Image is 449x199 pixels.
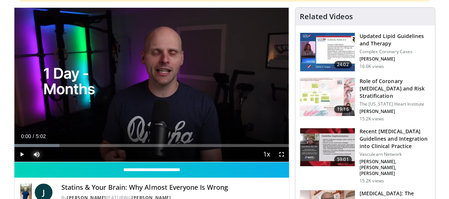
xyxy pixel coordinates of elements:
[360,64,384,69] p: 16.0K views
[300,78,355,116] img: 1efa8c99-7b8a-4ab5-a569-1c219ae7bd2c.150x105_q85_crop-smart_upscale.jpg
[360,56,431,62] p: [PERSON_NAME]
[334,61,352,68] span: 24:02
[334,106,352,113] span: 19:16
[334,156,352,163] span: 59:01
[360,116,384,122] p: 15.2K views
[360,101,431,107] p: The [US_STATE] Heart Institute
[300,78,431,122] a: 19:16 Role of Coronary [MEDICAL_DATA] and Risk Stratification The [US_STATE] Heart Institute [PER...
[29,147,44,162] button: Mute
[33,133,34,139] span: /
[360,32,431,47] h3: Updated Lipid Guidelines and Therapy
[300,33,355,71] img: 77f671eb-9394-4acc-bc78-a9f077f94e00.150x105_q85_crop-smart_upscale.jpg
[300,128,431,184] a: 59:01 Recent [MEDICAL_DATA] Guidelines and Integration into Clinical Practice Vasculearn Network ...
[360,128,431,150] h3: Recent [MEDICAL_DATA] Guidelines and Integration into Clinical Practice
[360,49,431,55] p: Complex Coronary Cases
[14,147,29,162] button: Play
[300,128,355,167] img: 87825f19-cf4c-4b91-bba1-ce218758c6bb.150x105_q85_crop-smart_upscale.jpg
[274,147,289,162] button: Fullscreen
[61,183,283,192] h4: Statins & Your Brain: Why Almost Everyone Is Wrong
[360,109,431,114] p: [PERSON_NAME]
[300,32,431,72] a: 24:02 Updated Lipid Guidelines and Therapy Complex Coronary Cases [PERSON_NAME] 16.0K views
[21,133,31,139] span: 0:00
[360,78,431,100] h3: Role of Coronary [MEDICAL_DATA] and Risk Stratification
[360,178,384,184] p: 15.2K views
[14,144,289,147] div: Progress Bar
[360,159,431,176] p: [PERSON_NAME], [PERSON_NAME], [PERSON_NAME]
[259,147,274,162] button: Playback Rate
[14,8,289,162] video-js: Video Player
[300,12,353,21] h4: Related Videos
[360,151,431,157] p: Vasculearn Network
[36,133,46,139] span: 5:02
